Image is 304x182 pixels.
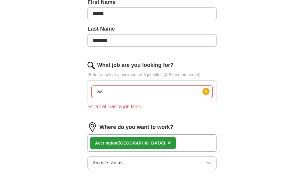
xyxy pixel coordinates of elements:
[88,103,216,110] div: Select at least 3 job titles
[97,61,173,69] label: What job are you looking for?
[117,141,165,145] span: ([GEOGRAPHIC_DATA])
[100,123,173,131] label: Where do you want to work?
[167,139,171,146] span: ×
[93,159,123,166] span: 25 mile radius
[95,140,165,146] div: n
[88,157,216,169] button: 25 mile radius
[167,139,171,148] button: ×
[88,122,97,132] img: location.png
[91,85,213,98] input: Type a job title and press enter
[88,25,216,33] label: Last Name
[88,72,216,78] p: Enter or select a minimum of 3 job titles (4-8 recommended)
[95,141,115,145] strong: Accringto
[88,62,95,69] img: search.png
